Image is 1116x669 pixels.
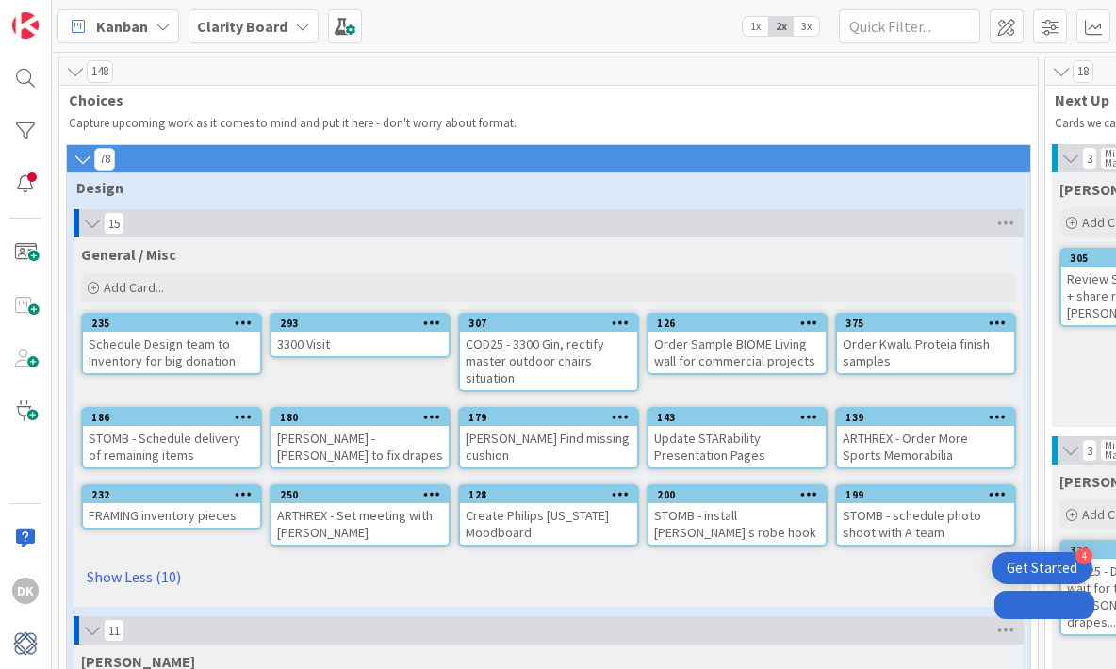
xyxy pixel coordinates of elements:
[648,426,826,467] div: Update STARability Presentation Pages
[647,407,828,469] a: 143Update STARability Presentation Pages
[69,116,1028,131] p: Capture upcoming work as it comes to mind and put it here - don't worry about format.
[647,313,828,375] a: 126Order Sample BIOME Living wall for commercial projects
[81,245,176,264] span: General / Misc
[280,317,449,330] div: 293
[743,17,768,36] span: 1x
[76,178,1007,197] span: Design
[648,332,826,373] div: Order Sample BIOME Living wall for commercial projects
[1075,547,1092,564] div: 4
[81,407,262,469] a: 186STOMB - Schedule delivery of remaining items
[12,12,39,39] img: Visit kanbanzone.com
[837,315,1014,373] div: 375Order Kwalu Proteia finish samples
[458,407,639,469] a: 179[PERSON_NAME] Find missing cushion
[270,313,451,358] a: 2933300 Visit
[280,488,449,501] div: 250
[468,411,637,424] div: 179
[83,503,260,528] div: FRAMING inventory pieces
[835,484,1016,547] a: 199STOMB - schedule photo shoot with A team
[12,630,39,657] img: avatar
[197,17,287,36] b: Clarity Board
[81,484,262,530] a: 232FRAMING inventory pieces
[83,315,260,373] div: 235Schedule Design team to Inventory for big donation
[460,315,637,332] div: 307
[460,332,637,390] div: COD25 - 3300 Gin, rectify master outdoor chairs situation
[837,409,1014,467] div: 139ARTHREX - Order More Sports Memorabilia
[460,486,637,545] div: 128Create Philips [US_STATE] Moodboard
[837,315,1014,332] div: 375
[83,332,260,373] div: Schedule Design team to Inventory for big donation
[845,488,1014,501] div: 199
[837,332,1014,373] div: Order Kwalu Proteia finish samples
[83,486,260,503] div: 232
[1073,60,1093,83] span: 18
[837,486,1014,503] div: 199
[271,503,449,545] div: ARTHREX - Set meeting with [PERSON_NAME]
[835,407,1016,469] a: 139ARTHREX - Order More Sports Memorabilia
[460,503,637,545] div: Create Philips [US_STATE] Moodboard
[794,17,819,36] span: 3x
[104,619,124,642] span: 11
[271,409,449,467] div: 180[PERSON_NAME] - [PERSON_NAME] to fix drapes
[837,503,1014,545] div: STOMB - schedule photo shoot with A team
[69,90,1014,109] span: Choices
[992,552,1092,584] div: Open Get Started checklist, remaining modules: 4
[91,411,260,424] div: 186
[657,317,826,330] div: 126
[83,315,260,332] div: 235
[280,411,449,424] div: 180
[837,486,1014,545] div: 199STOMB - schedule photo shoot with A team
[648,486,826,545] div: 200STOMB - install [PERSON_NAME]'s robe hook
[458,484,639,547] a: 128Create Philips [US_STATE] Moodboard
[104,279,164,296] span: Add Card...
[1007,559,1077,578] div: Get Started
[270,407,451,469] a: 180[PERSON_NAME] - [PERSON_NAME] to fix drapes
[87,60,113,83] span: 148
[83,409,260,426] div: 186
[648,503,826,545] div: STOMB - install [PERSON_NAME]'s robe hook
[96,15,148,38] span: Kanban
[271,315,449,356] div: 2933300 Visit
[81,562,1016,592] a: Show Less (10)
[657,411,826,424] div: 143
[835,313,1016,375] a: 375Order Kwalu Proteia finish samples
[270,484,451,547] a: 250ARTHREX - Set meeting with [PERSON_NAME]
[1082,439,1097,462] span: 3
[837,409,1014,426] div: 139
[271,315,449,332] div: 293
[648,315,826,332] div: 126
[83,486,260,528] div: 232FRAMING inventory pieces
[12,578,39,604] div: DK
[839,9,980,43] input: Quick Filter...
[648,409,826,467] div: 143Update STARability Presentation Pages
[458,313,639,392] a: 307COD25 - 3300 Gin, rectify master outdoor chairs situation
[83,409,260,467] div: 186STOMB - Schedule delivery of remaining items
[104,212,124,235] span: 15
[271,486,449,503] div: 250
[648,315,826,373] div: 126Order Sample BIOME Living wall for commercial projects
[81,313,262,375] a: 235Schedule Design team to Inventory for big donation
[837,426,1014,467] div: ARTHREX - Order More Sports Memorabilia
[647,484,828,547] a: 200STOMB - install [PERSON_NAME]'s robe hook
[460,409,637,426] div: 179
[648,486,826,503] div: 200
[768,17,794,36] span: 2x
[1082,147,1097,170] span: 3
[271,409,449,426] div: 180
[845,411,1014,424] div: 139
[648,409,826,426] div: 143
[460,409,637,467] div: 179[PERSON_NAME] Find missing cushion
[91,488,260,501] div: 232
[271,426,449,467] div: [PERSON_NAME] - [PERSON_NAME] to fix drapes
[271,486,449,545] div: 250ARTHREX - Set meeting with [PERSON_NAME]
[845,317,1014,330] div: 375
[83,426,260,467] div: STOMB - Schedule delivery of remaining items
[468,488,637,501] div: 128
[468,317,637,330] div: 307
[271,332,449,356] div: 3300 Visit
[460,315,637,390] div: 307COD25 - 3300 Gin, rectify master outdoor chairs situation
[460,486,637,503] div: 128
[657,488,826,501] div: 200
[91,317,260,330] div: 235
[94,148,115,171] span: 78
[460,426,637,467] div: [PERSON_NAME] Find missing cushion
